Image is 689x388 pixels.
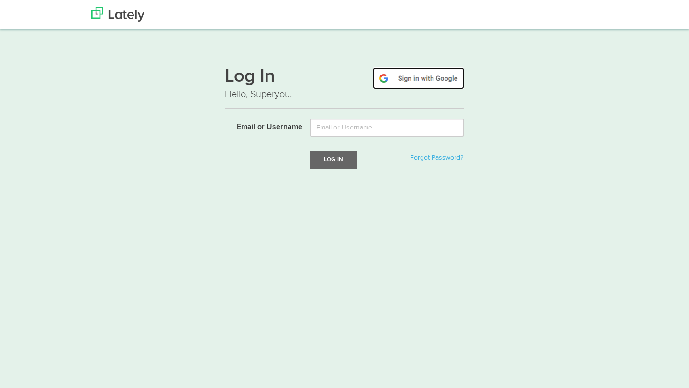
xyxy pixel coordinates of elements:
img: Lately [91,7,144,22]
h1: Log In [225,67,464,87]
label: Email or Username [218,119,302,133]
input: Email or Username [310,119,464,137]
a: Forgot Password? [410,154,463,161]
button: Log In [310,151,357,169]
p: Hello, Superyou. [225,87,464,101]
img: google-signin.png [373,67,464,89]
